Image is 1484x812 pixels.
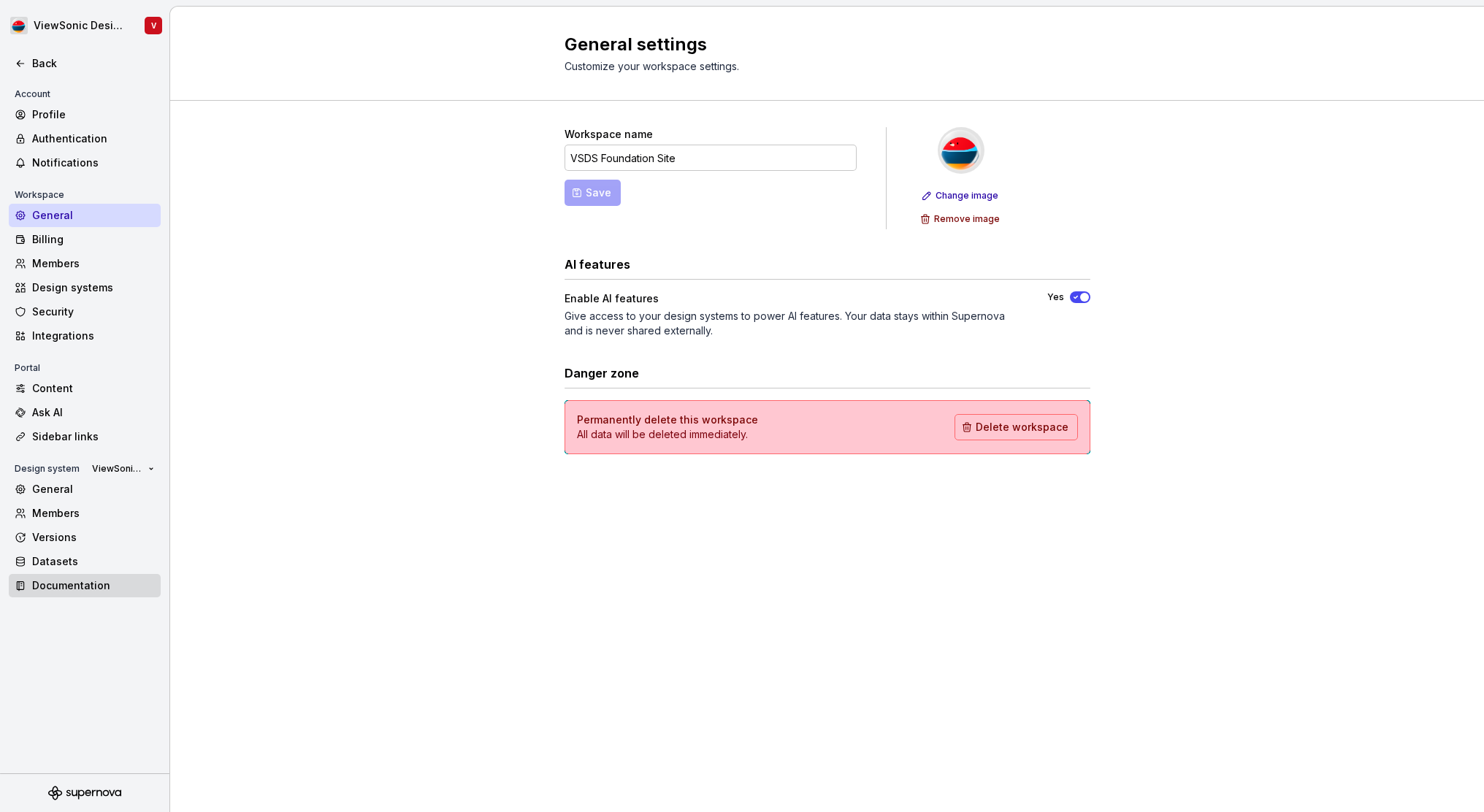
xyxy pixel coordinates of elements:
button: ViewSonic Design SystemV [3,9,167,42]
div: Back [32,56,155,71]
button: Remove image [916,209,1006,229]
button: Delete workspace [955,414,1078,440]
h4: Permanently delete this workspace [577,413,758,427]
a: General [9,204,161,227]
div: General [32,482,155,497]
div: Give access to your design systems to power AI features. Your data stays within Supernova and is ... [565,309,1021,338]
img: c932e1d8-b7d6-4eaa-9a3f-1bdf2902ae77.png [938,127,984,174]
a: Content [9,377,161,400]
div: Ask AI [32,405,155,420]
div: Documentation [32,578,155,593]
a: Datasets [9,550,161,573]
svg: Supernova Logo [48,786,121,800]
a: Integrations [9,324,161,348]
span: ViewSonic Design System [92,463,142,475]
div: Design systems [32,280,155,295]
a: Profile [9,103,161,126]
a: Members [9,252,161,275]
div: Security [32,304,155,319]
div: Sidebar links [32,429,155,444]
a: Members [9,502,161,525]
label: Workspace name [565,127,653,142]
div: Design system [9,460,85,478]
span: Remove image [934,213,1000,225]
a: Documentation [9,574,161,597]
div: Billing [32,232,155,247]
div: Workspace [9,186,70,204]
div: Authentication [32,131,155,146]
div: Notifications [32,156,155,170]
div: Account [9,85,56,103]
div: ViewSonic Design System [34,18,127,33]
div: General [32,208,155,223]
a: Authentication [9,127,161,150]
a: Billing [9,228,161,251]
div: Members [32,506,155,521]
img: c932e1d8-b7d6-4eaa-9a3f-1bdf2902ae77.png [10,17,28,34]
a: Sidebar links [9,425,161,448]
a: Back [9,52,161,75]
div: Datasets [32,554,155,569]
div: Profile [32,107,155,122]
h2: General settings [565,33,1073,56]
a: Ask AI [9,401,161,424]
span: Customize your workspace settings. [565,60,739,72]
div: Members [32,256,155,271]
p: All data will be deleted immediately. [577,427,758,442]
h3: AI features [565,256,630,273]
div: Versions [32,530,155,545]
a: Security [9,300,161,323]
div: Enable AI features [565,291,659,306]
div: V [151,20,156,31]
h3: Danger zone [565,364,639,382]
span: Delete workspace [976,420,1068,434]
a: General [9,478,161,501]
a: Notifications [9,151,161,175]
div: Integrations [32,329,155,343]
a: Design systems [9,276,161,299]
span: Change image [936,190,998,202]
label: Yes [1047,291,1064,303]
div: Content [32,381,155,396]
button: Change image [917,185,1005,206]
a: Versions [9,526,161,549]
div: Portal [9,359,46,377]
